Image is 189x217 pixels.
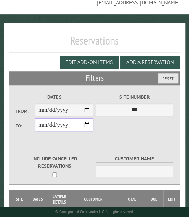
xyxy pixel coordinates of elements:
[26,190,49,208] th: Dates
[96,155,173,163] label: Customer Name
[16,108,35,115] label: From:
[16,93,93,101] label: Dates
[70,190,117,208] th: Customer
[120,56,180,69] button: Add a Reservation
[9,71,179,85] h2: Filters
[145,190,163,208] th: Due
[55,209,134,214] small: © Campground Commander LLC. All rights reserved.
[16,122,35,129] label: To:
[49,190,70,208] th: Camper Details
[158,73,178,83] button: Reset
[13,190,26,208] th: Site
[96,93,173,101] label: Site Number
[60,56,119,69] button: Edit Add-on Items
[9,34,179,53] h1: Reservations
[163,190,179,208] th: Edit
[117,190,145,208] th: Total
[16,155,93,170] label: Include Cancelled Reservations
